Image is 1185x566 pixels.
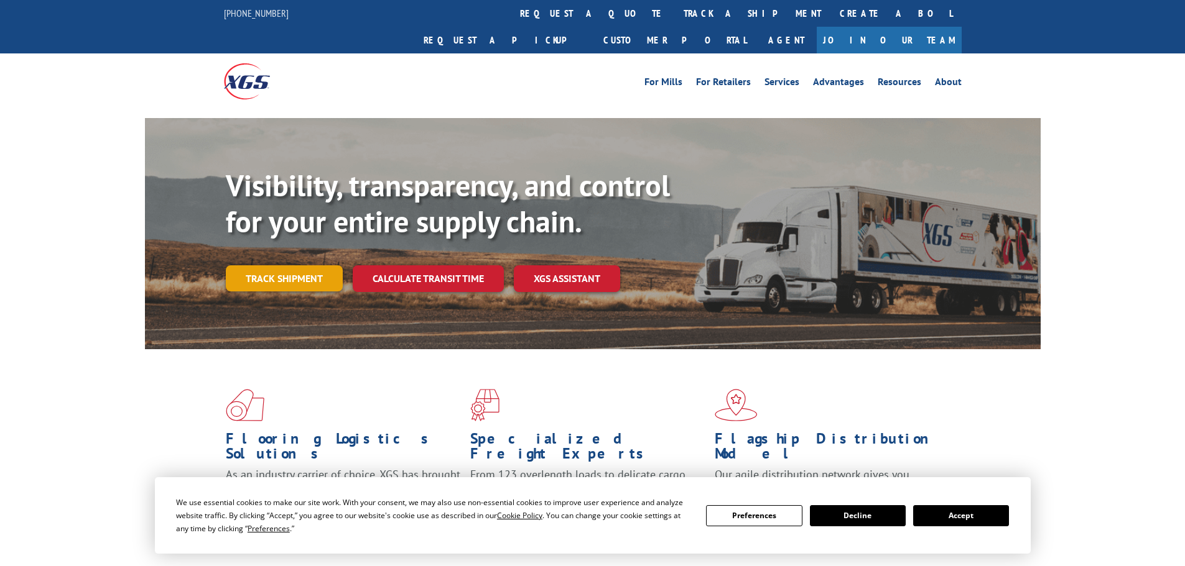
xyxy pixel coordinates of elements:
[226,166,670,240] b: Visibility, transparency, and control for your entire supply chain.
[155,477,1031,554] div: Cookie Consent Prompt
[913,505,1009,526] button: Accept
[813,77,864,91] a: Advantages
[696,77,751,91] a: For Retailers
[497,510,542,521] span: Cookie Policy
[878,77,921,91] a: Resources
[226,265,343,291] a: Track shipment
[594,27,756,53] a: Customer Portal
[226,467,460,511] span: As an industry carrier of choice, XGS has brought innovation and dedication to flooring logistics...
[756,27,817,53] a: Agent
[935,77,962,91] a: About
[706,505,802,526] button: Preferences
[470,467,705,523] p: From 123 overlength loads to delicate cargo, our experienced staff knows the best way to move you...
[514,265,620,292] a: XGS ASSISTANT
[226,431,461,467] h1: Flooring Logistics Solutions
[764,77,799,91] a: Services
[353,265,504,292] a: Calculate transit time
[224,7,289,19] a: [PHONE_NUMBER]
[644,77,682,91] a: For Mills
[176,496,691,535] div: We use essential cookies to make our site work. With your consent, we may also use non-essential ...
[414,27,594,53] a: Request a pickup
[715,467,944,496] span: Our agile distribution network gives you nationwide inventory management on demand.
[817,27,962,53] a: Join Our Team
[226,389,264,421] img: xgs-icon-total-supply-chain-intelligence-red
[248,523,290,534] span: Preferences
[810,505,906,526] button: Decline
[470,389,500,421] img: xgs-icon-focused-on-flooring-red
[715,389,758,421] img: xgs-icon-flagship-distribution-model-red
[470,431,705,467] h1: Specialized Freight Experts
[715,431,950,467] h1: Flagship Distribution Model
